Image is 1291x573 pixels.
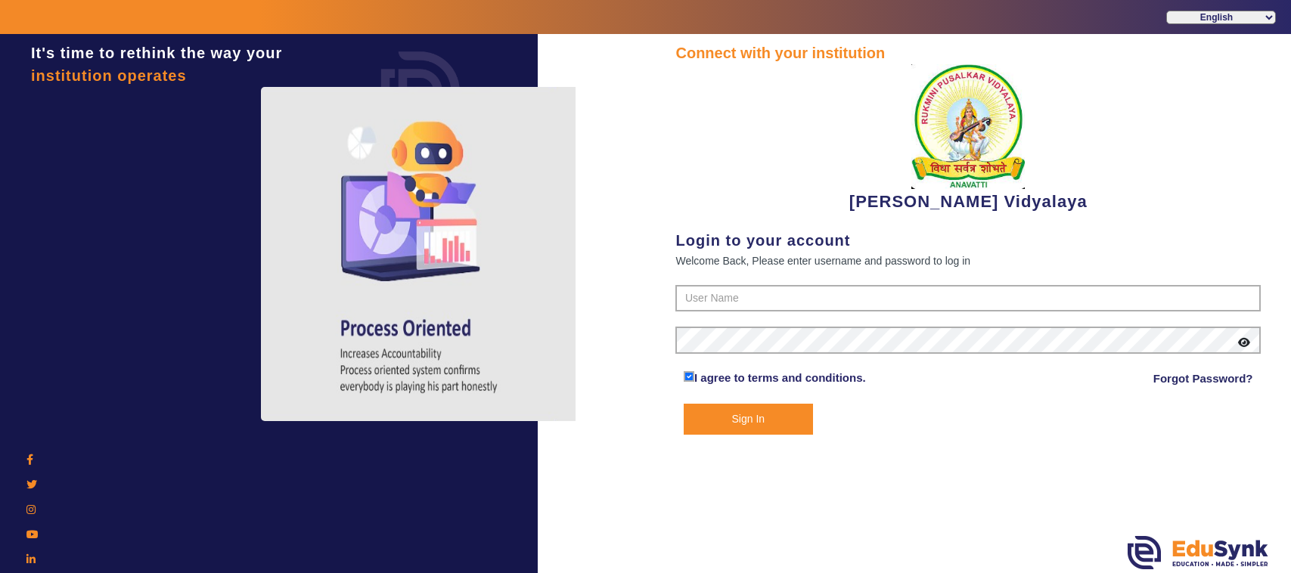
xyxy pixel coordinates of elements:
a: I agree to terms and conditions. [694,371,866,384]
img: login4.png [261,87,579,421]
div: Welcome Back, Please enter username and password to log in [675,252,1261,270]
span: It's time to rethink the way your [31,45,282,61]
button: Sign In [684,404,813,435]
a: Forgot Password? [1153,370,1253,388]
span: institution operates [31,67,187,84]
div: Login to your account [675,229,1261,252]
img: 1f9ccde3-ca7c-4581-b515-4fcda2067381 [911,64,1025,189]
input: User Name [675,285,1261,312]
img: login.png [364,34,477,147]
img: edusynk.png [1128,536,1268,569]
div: [PERSON_NAME] Vidyalaya [675,64,1261,214]
div: Connect with your institution [675,42,1261,64]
